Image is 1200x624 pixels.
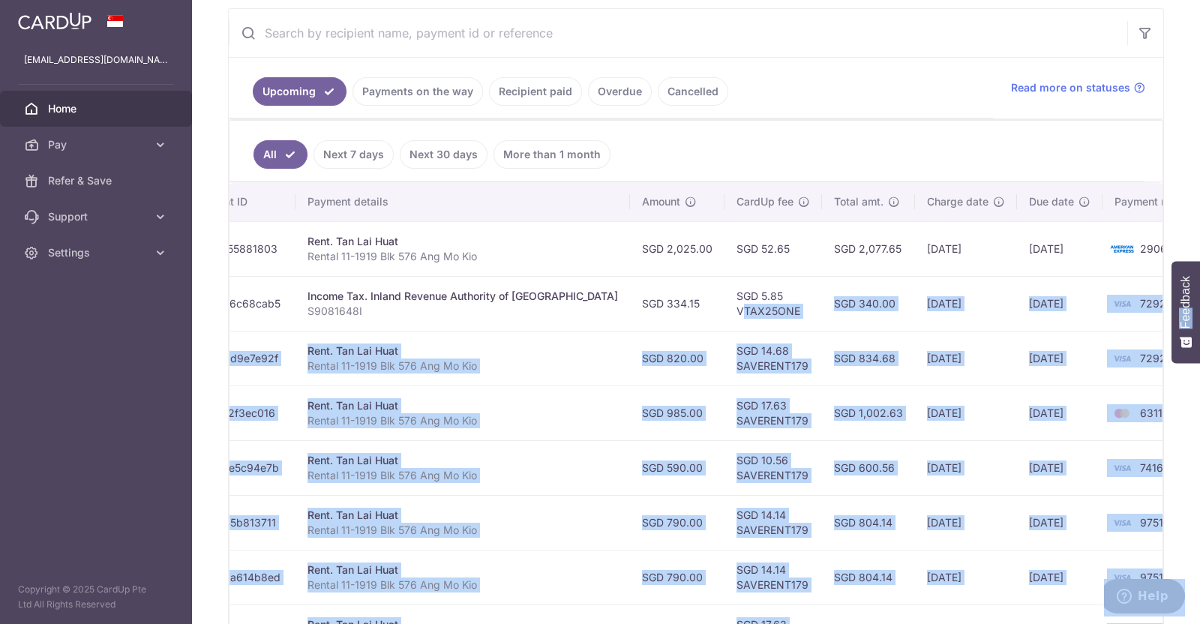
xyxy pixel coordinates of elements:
[822,440,915,495] td: SGD 600.56
[1017,221,1102,276] td: [DATE]
[307,249,618,264] p: Rental 11-1919 Blk 576 Ang Mo Kio
[307,523,618,538] p: Rental 11-1919 Blk 576 Ang Mo Kio
[400,140,487,169] a: Next 30 days
[915,550,1017,604] td: [DATE]
[178,495,295,550] td: txn_9b45b813711
[724,276,822,331] td: SGD 5.85 VTAX25ONE
[307,508,618,523] div: Rent. Tan Lai Huat
[736,194,793,209] span: CardUp fee
[834,194,883,209] span: Total amt.
[642,194,680,209] span: Amount
[178,550,295,604] td: txn_326a614b8ed
[1107,295,1137,313] img: Bank Card
[1017,276,1102,331] td: [DATE]
[178,276,295,331] td: txn_6586c68cab5
[307,398,618,413] div: Rent. Tan Lai Huat
[178,331,295,385] td: txn_e30d9e7e92f
[630,495,724,550] td: SGD 790.00
[1107,404,1137,422] img: Bank Card
[253,140,307,169] a: All
[822,495,915,550] td: SGD 804.14
[313,140,394,169] a: Next 7 days
[822,331,915,385] td: SGD 834.68
[724,440,822,495] td: SGD 10.56 SAVERENT179
[1140,352,1166,364] span: 7292
[915,276,1017,331] td: [DATE]
[253,77,346,106] a: Upcoming
[307,343,618,358] div: Rent. Tan Lai Huat
[1179,276,1192,328] span: Feedback
[1017,440,1102,495] td: [DATE]
[1140,461,1163,474] span: 7416
[1107,568,1137,586] img: Bank Card
[48,209,147,224] span: Support
[295,182,630,221] th: Payment details
[724,495,822,550] td: SGD 14.14 SAVERENT179
[493,140,610,169] a: More than 1 month
[630,221,724,276] td: SGD 2,025.00
[307,413,618,428] p: Rental 11-1919 Blk 576 Ang Mo Kio
[724,550,822,604] td: SGD 14.14 SAVERENT179
[307,289,618,304] div: Income Tax. Inland Revenue Authority of [GEOGRAPHIC_DATA]
[1140,297,1166,310] span: 7292
[1140,406,1162,419] span: 6311
[1107,240,1137,258] img: Bank Card
[307,304,618,319] p: S9081648I
[1017,550,1102,604] td: [DATE]
[1107,459,1137,477] img: Bank Card
[630,440,724,495] td: SGD 590.00
[724,385,822,440] td: SGD 17.63 SAVERENT179
[1140,516,1163,529] span: 9751
[48,101,147,116] span: Home
[915,440,1017,495] td: [DATE]
[915,331,1017,385] td: [DATE]
[658,77,728,106] a: Cancelled
[822,276,915,331] td: SGD 340.00
[630,276,724,331] td: SGD 334.15
[307,468,618,483] p: Rental 11-1919 Blk 576 Ang Mo Kio
[24,52,168,67] p: [EMAIL_ADDRESS][DOMAIN_NAME]
[1017,331,1102,385] td: [DATE]
[630,331,724,385] td: SGD 820.00
[178,385,295,440] td: txn_f642f3ec016
[1029,194,1074,209] span: Due date
[915,495,1017,550] td: [DATE]
[630,550,724,604] td: SGD 790.00
[178,182,295,221] th: Payment ID
[822,550,915,604] td: SGD 804.14
[1107,514,1137,532] img: Bank Card
[307,234,618,249] div: Rent. Tan Lai Huat
[630,385,724,440] td: SGD 985.00
[229,9,1127,57] input: Search by recipient name, payment id or reference
[927,194,988,209] span: Charge date
[178,221,295,276] td: txn_f4255881803
[48,245,147,260] span: Settings
[822,221,915,276] td: SGD 2,077.65
[1171,261,1200,363] button: Feedback - Show survey
[48,173,147,188] span: Refer & Save
[724,331,822,385] td: SGD 14.68 SAVERENT179
[1104,579,1185,616] iframe: Opens a widget where you can find more information
[1140,571,1163,583] span: 9751
[1140,242,1167,255] span: 2906
[178,440,295,495] td: txn_674e5c94e7b
[48,137,147,152] span: Pay
[1011,80,1130,95] span: Read more on statuses
[489,77,582,106] a: Recipient paid
[724,221,822,276] td: SGD 52.65
[588,77,652,106] a: Overdue
[1017,385,1102,440] td: [DATE]
[915,385,1017,440] td: [DATE]
[822,385,915,440] td: SGD 1,002.63
[1011,80,1145,95] a: Read more on statuses
[307,577,618,592] p: Rental 11-1919 Blk 576 Ang Mo Kio
[915,221,1017,276] td: [DATE]
[307,358,618,373] p: Rental 11-1919 Blk 576 Ang Mo Kio
[18,12,91,30] img: CardUp
[307,562,618,577] div: Rent. Tan Lai Huat
[307,453,618,468] div: Rent. Tan Lai Huat
[1017,495,1102,550] td: [DATE]
[1107,349,1137,367] img: Bank Card
[352,77,483,106] a: Payments on the way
